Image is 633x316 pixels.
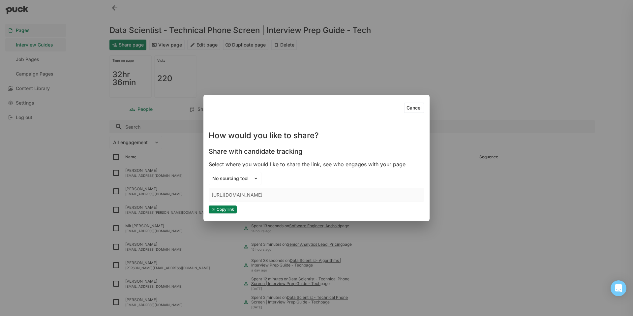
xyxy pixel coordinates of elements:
div: Select where you would like to share the link, see who engages with your page [209,161,424,168]
div: Open Intercom Messenger [611,280,626,296]
h1: How would you like to share? [209,132,319,140]
button: Cancel [404,103,424,113]
button: Copy link [209,205,237,213]
div: No sourcing tool [212,176,250,181]
h3: Share with candidate tracking [209,147,302,155]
